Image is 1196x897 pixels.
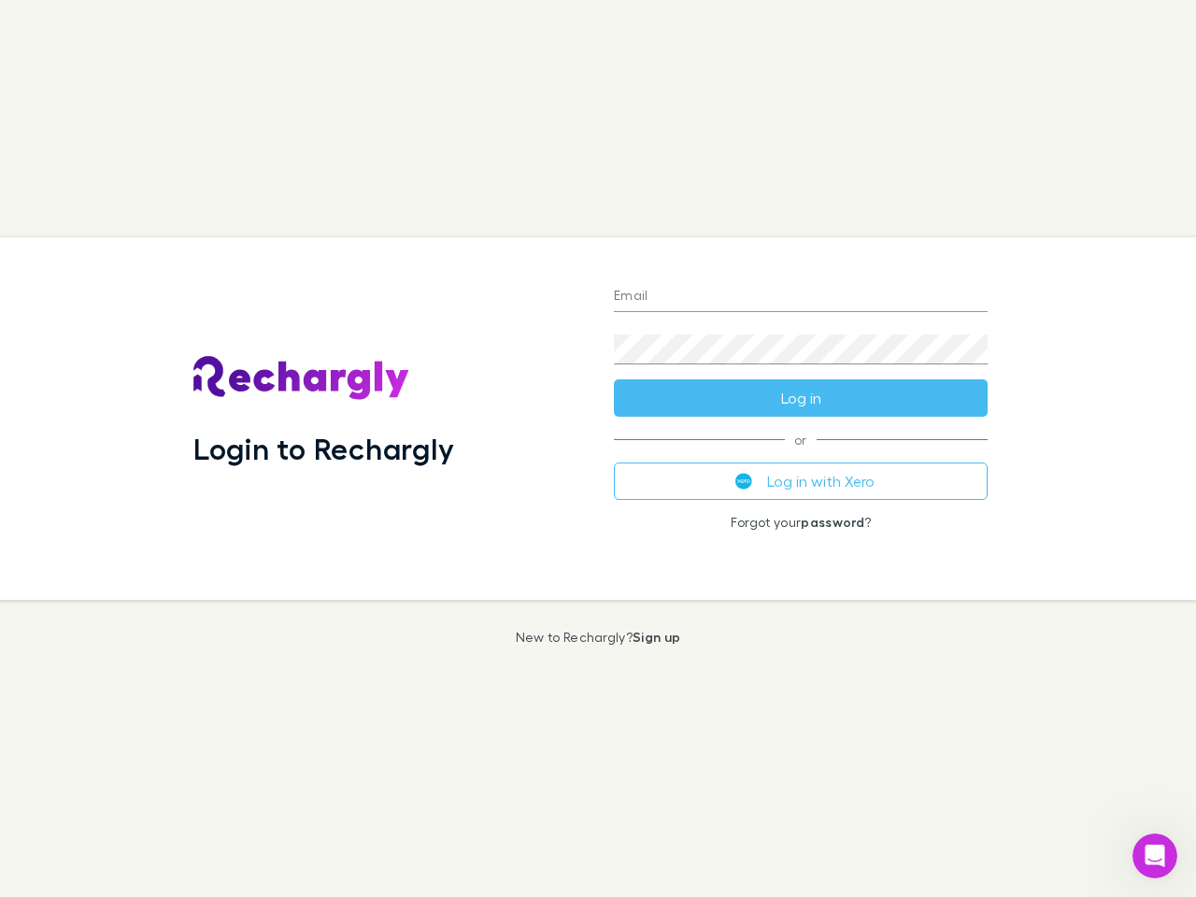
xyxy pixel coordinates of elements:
a: password [801,514,864,530]
iframe: Intercom live chat [1132,833,1177,878]
button: Log in [614,379,988,417]
a: Sign up [633,629,680,645]
h1: Login to Rechargly [193,431,454,466]
img: Rechargly's Logo [193,356,410,401]
span: or [614,439,988,440]
p: Forgot your ? [614,515,988,530]
img: Xero's logo [735,473,752,490]
button: Log in with Xero [614,463,988,500]
p: New to Rechargly? [516,630,681,645]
